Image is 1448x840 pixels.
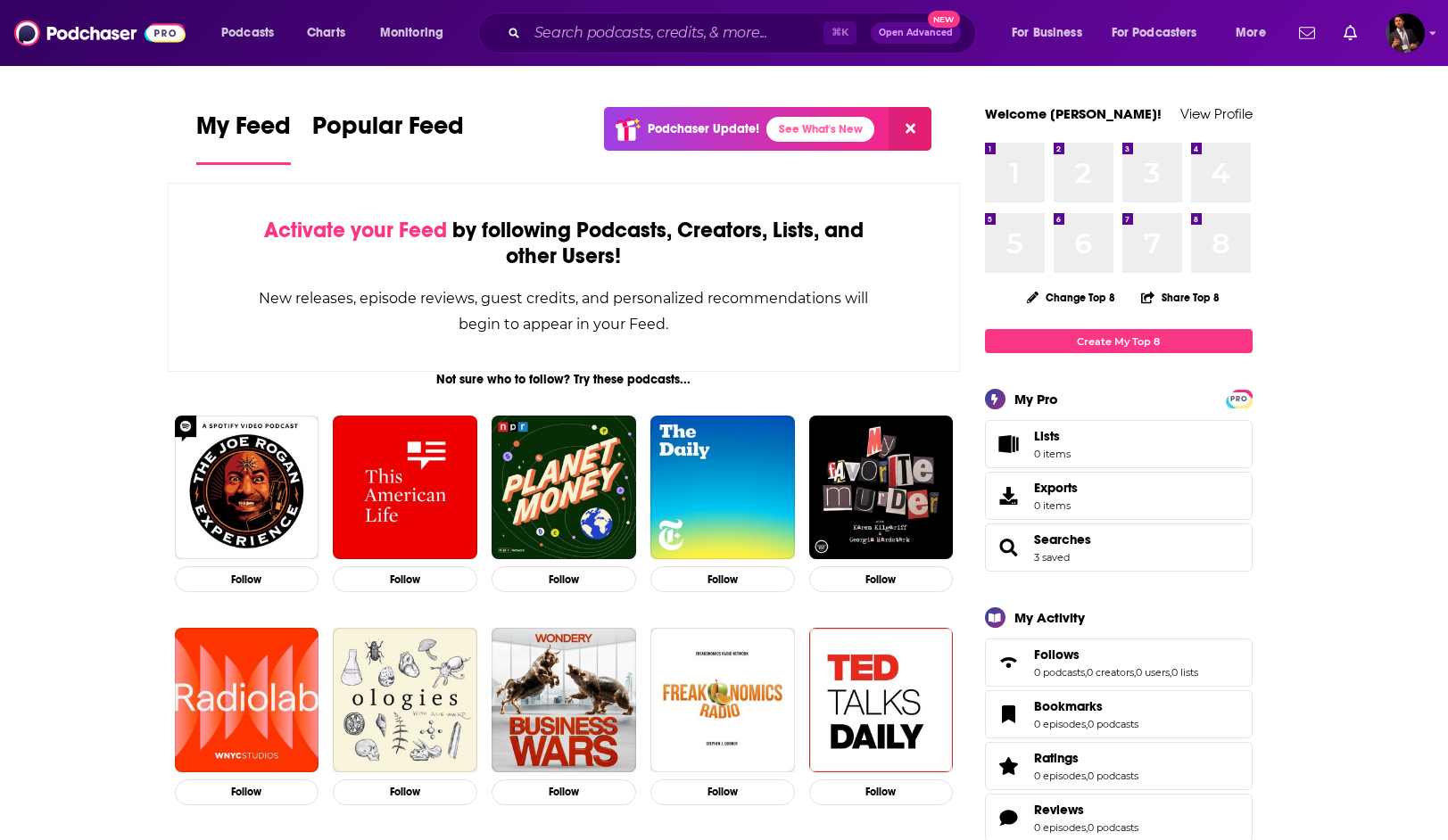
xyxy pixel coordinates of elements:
[1087,666,1134,679] a: 0 creators
[175,416,319,560] img: The Joe Rogan Experience
[991,650,1027,675] a: Follows
[1336,18,1364,48] a: Show notifications dropdown
[1034,428,1071,444] span: Lists
[650,566,795,592] button: Follow
[1229,392,1250,406] span: PRO
[312,111,464,165] a: Popular Feed
[1088,770,1138,782] a: 0 podcasts
[1034,698,1138,714] a: Bookmarks
[1034,750,1079,766] span: Ratings
[1386,13,1425,53] img: User Profile
[380,21,443,45] span: Monitoring
[1180,105,1253,122] a: View Profile
[1229,391,1250,405] a: PRO
[333,416,477,560] img: This American Life
[1136,666,1170,679] a: 0 users
[1236,21,1266,45] span: More
[168,372,961,387] div: Not sure who to follow? Try these podcasts...
[1386,13,1425,53] button: Show profile menu
[1034,646,1198,663] a: Follows
[264,217,447,243] span: Activate your Feed
[1034,480,1078,496] span: Exports
[985,329,1253,353] a: Create My Top 8
[1016,286,1127,309] button: Change Top 8
[985,420,1253,468] a: Lists
[991,535,1027,560] a: Searches
[985,742,1253,790] span: Ratings
[1034,666,1085,679] a: 0 podcasts
[823,21,856,45] span: ⌘ K
[991,805,1027,830] a: Reviews
[999,19,1105,47] button: open menu
[258,218,871,269] div: by following Podcasts, Creators, Lists, and other Users!
[495,12,993,54] div: Search podcasts, credits, & more...
[209,19,297,47] button: open menu
[991,483,1027,508] span: Exports
[1134,666,1136,679] span: ,
[1034,499,1078,512] span: 0 items
[175,779,319,805] button: Follow
[368,19,467,47] button: open menu
[1292,18,1322,48] a: Show notifications dropdown
[1386,13,1425,53] span: Logged in as alex_edeling
[221,21,274,45] span: Podcasts
[650,779,795,805] button: Follow
[196,111,291,165] a: My Feed
[809,628,954,772] a: TED Talks Daily
[527,19,823,47] input: Search podcasts, credits, & more...
[809,416,954,560] img: My Favorite Murder with Karen Kilgariff and Georgia Hardstark
[648,121,759,136] p: Podchaser Update!
[1086,770,1088,782] span: ,
[1088,718,1138,730] a: 0 podcasts
[1086,718,1088,730] span: ,
[1034,646,1080,663] span: Follows
[1085,666,1087,679] span: ,
[1014,391,1058,408] div: My Pro
[650,416,795,560] img: The Daily
[1086,821,1088,834] span: ,
[1034,428,1060,444] span: Lists
[492,628,636,772] img: Business Wars
[1034,802,1084,818] span: Reviews
[14,16,186,50] img: Podchaser - Follow, Share and Rate Podcasts
[312,111,464,152] span: Popular Feed
[1034,698,1103,714] span: Bookmarks
[1223,19,1288,47] button: open menu
[492,416,636,560] img: Planet Money
[1034,770,1086,782] a: 0 episodes
[1034,802,1138,818] a: Reviews
[175,566,319,592] button: Follow
[985,690,1253,738] span: Bookmarks
[1170,666,1171,679] span: ,
[985,638,1253,687] span: Follows
[1034,531,1091,548] a: Searches
[307,21,345,45] span: Charts
[196,111,291,152] span: My Feed
[650,628,795,772] img: Freakonomics Radio
[1088,821,1138,834] a: 0 podcasts
[879,29,953,37] span: Open Advanced
[492,566,636,592] button: Follow
[985,523,1253,572] span: Searches
[295,19,356,47] a: Charts
[333,566,477,592] button: Follow
[991,432,1027,457] span: Lists
[985,105,1162,122] a: Welcome [PERSON_NAME]!
[766,117,874,142] a: See What's New
[985,472,1253,520] a: Exports
[1034,448,1071,460] span: 0 items
[1140,280,1220,315] button: Share Top 8
[175,628,319,772] img: Radiolab
[1034,551,1070,564] a: 3 saved
[1034,750,1138,766] a: Ratings
[333,628,477,772] img: Ologies with Alie Ward
[809,566,954,592] button: Follow
[871,22,961,44] button: Open AdvancedNew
